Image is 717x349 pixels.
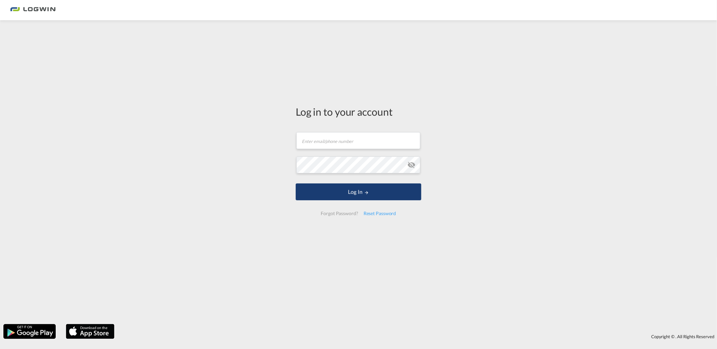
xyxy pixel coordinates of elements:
[318,207,361,220] div: Forgot Password?
[361,207,399,220] div: Reset Password
[407,161,416,169] md-icon: icon-eye-off
[296,105,421,119] div: Log in to your account
[296,183,421,200] button: LOGIN
[3,323,56,340] img: google.png
[118,331,717,342] div: Copyright © . All Rights Reserved
[10,3,56,18] img: bc73a0e0d8c111efacd525e4c8ad7d32.png
[65,323,115,340] img: apple.png
[296,132,420,149] input: Enter email/phone number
